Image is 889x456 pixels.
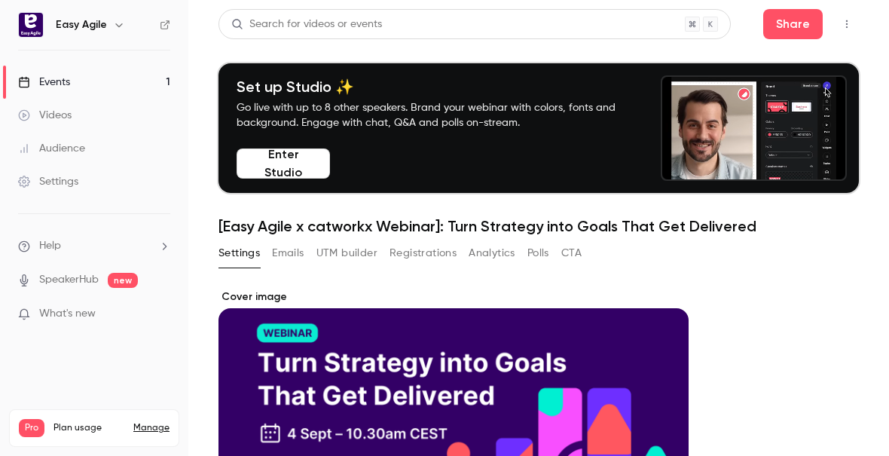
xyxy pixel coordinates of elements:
label: Cover image [218,289,689,305]
span: Pro [19,419,44,437]
button: UTM builder [316,241,377,265]
span: What's new [39,306,96,322]
iframe: Noticeable Trigger [152,308,170,321]
button: Polls [527,241,549,265]
button: Share [763,9,823,39]
button: CTA [561,241,582,265]
div: Search for videos or events [231,17,382,32]
span: Plan usage [53,422,124,434]
img: tab_keywords_by_traffic_grey.svg [150,87,162,99]
div: Domain Overview [57,89,135,99]
img: website_grey.svg [24,39,36,51]
h1: [Easy Agile x catworkx Webinar]: Turn Strategy into Goals That Get Delivered [218,217,859,235]
img: logo_orange.svg [24,24,36,36]
button: Analytics [469,241,515,265]
img: tab_domain_overview_orange.svg [41,87,53,99]
h4: Set up Studio ✨ [237,78,649,96]
span: new [108,273,138,288]
a: Manage [133,422,170,434]
span: Help [39,238,61,254]
a: SpeakerHub [39,272,99,288]
button: Settings [218,241,260,265]
div: Keywords by Traffic [166,89,254,99]
li: help-dropdown-opener [18,238,170,254]
p: Go live with up to 8 other speakers. Brand your webinar with colors, fonts and background. Engage... [237,100,649,130]
div: Settings [18,174,78,189]
div: Audience [18,141,85,156]
button: Registrations [390,241,457,265]
div: Videos [18,108,72,123]
button: Enter Studio [237,148,330,179]
h6: Easy Agile [56,17,107,32]
div: Events [18,75,70,90]
div: v 4.0.25 [42,24,74,36]
div: Domain: [DOMAIN_NAME] [39,39,166,51]
img: Easy Agile [19,13,43,37]
button: Emails [272,241,304,265]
